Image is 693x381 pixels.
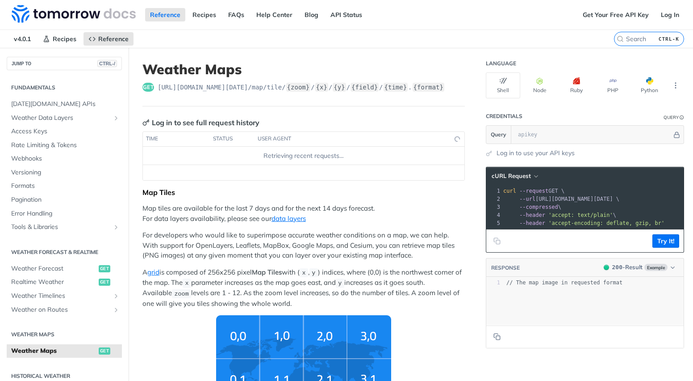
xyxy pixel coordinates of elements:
i: Information [680,115,684,120]
span: Access Keys [11,127,120,136]
span: x [302,270,305,276]
a: Recipes [188,8,221,21]
svg: Search [617,35,624,42]
span: GET \ [503,188,564,194]
span: Query [491,131,506,139]
span: 200 [604,265,609,270]
span: 200 [612,264,622,271]
div: Credentials [486,113,522,120]
div: QueryInformation [664,114,684,121]
span: Weather Maps [11,347,96,356]
div: Language [486,60,516,67]
div: 2 [486,195,501,203]
div: 5 [486,219,501,227]
span: Tools & Libraries [11,223,110,232]
span: Recipes [53,35,76,43]
span: --request [519,188,548,194]
span: x [185,280,188,287]
h1: Weather Maps [142,61,465,77]
span: CTRL-/ [97,60,117,67]
span: Webhooks [11,154,120,163]
span: Weather on Routes [11,305,110,314]
span: Error Handling [11,209,120,218]
span: Realtime Weather [11,278,96,287]
span: curl [503,188,516,194]
span: get [99,279,110,286]
a: Help Center [251,8,297,21]
img: Tomorrow.io Weather API Docs [12,5,136,23]
span: Versioning [11,168,120,177]
a: Versioning [7,166,122,179]
span: --header [519,212,545,218]
label: {zoom} [286,83,311,92]
a: Recipes [38,32,81,46]
span: v4.0.1 [9,32,36,46]
button: RESPONSE [491,263,520,272]
a: [DATE][DOMAIN_NAME] APIs [7,97,122,111]
a: Weather TimelinesShow subpages for Weather Timelines [7,289,122,303]
svg: More ellipsis [672,81,680,89]
th: status [210,132,255,146]
div: Query [664,114,679,121]
a: Weather Data LayersShow subpages for Weather Data Layers [7,111,122,125]
button: Python [632,72,667,98]
div: 1 [486,279,500,287]
a: FAQs [223,8,249,21]
button: Node [522,72,557,98]
a: Get Your Free API Key [578,8,654,21]
span: Pagination [11,195,120,204]
label: {y} [333,83,346,92]
svg: Key [142,119,150,126]
span: Rate Limiting & Tokens [11,141,120,150]
button: Hide [672,130,681,139]
button: Show subpages for Weather on Routes [113,306,120,313]
a: Log in to use your API keys [497,148,575,158]
span: zoom [174,290,188,297]
a: Rate Limiting & Tokens [7,139,122,152]
span: \ [503,212,616,218]
span: // The map image in requested format [506,279,622,286]
label: {x} [315,83,328,92]
div: Retrieving recent requests… [146,151,461,161]
span: \ [503,204,561,210]
span: Formats [11,182,120,190]
input: apikey [513,126,672,144]
label: {format} [413,83,444,92]
a: Weather on RoutesShow subpages for Weather on Routes [7,303,122,317]
button: Copy to clipboard [491,330,503,343]
button: cURL Request [488,172,541,181]
h2: Weather Forecast & realtime [7,248,122,256]
span: Weather Timelines [11,292,110,301]
a: Webhooks [7,152,122,165]
span: cURL Request [492,172,531,180]
span: 'accept: text/plain' [548,212,613,218]
span: Reference [98,35,129,43]
span: Weather Forecast [11,264,96,273]
label: {time} [384,83,408,92]
a: Weather Mapsget [7,344,122,358]
th: time [143,132,210,146]
span: Example [644,264,668,271]
span: https://api.tomorrow.io/v4/map/tile/{zoom}/{x}/{y}/{field}/{time}.{format} [158,83,445,92]
span: y [312,270,315,276]
button: Ruby [559,72,593,98]
button: Shell [486,72,520,98]
span: --url [519,196,535,202]
div: 4 [486,211,501,219]
h2: Weather Maps [7,330,122,339]
a: API Status [326,8,367,21]
a: data layers [271,214,306,223]
a: grid [147,268,159,276]
span: get [142,83,154,92]
button: Show subpages for Weather Timelines [113,292,120,300]
span: --header [519,220,545,226]
div: - Result [612,263,643,272]
button: Try It! [652,234,679,248]
button: Copy to clipboard [491,234,503,248]
div: 1 [486,187,501,195]
label: {field} [351,83,379,92]
a: Weather Forecastget [7,262,122,275]
button: JUMP TOCTRL-/ [7,57,122,70]
a: Blog [300,8,323,21]
span: --compressed [519,204,558,210]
